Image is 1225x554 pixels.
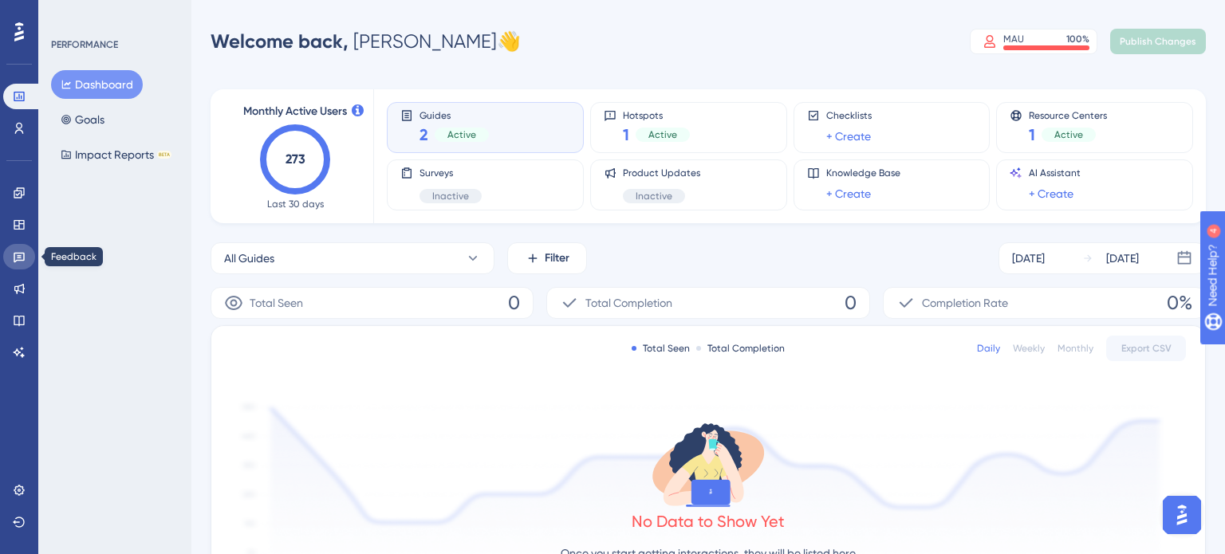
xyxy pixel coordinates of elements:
[545,249,569,268] span: Filter
[1120,35,1196,48] span: Publish Changes
[1029,109,1107,120] span: Resource Centers
[250,293,303,312] span: Total Seen
[419,109,489,120] span: Guides
[696,342,785,355] div: Total Completion
[977,342,1000,355] div: Daily
[224,249,274,268] span: All Guides
[826,167,900,179] span: Knowledge Base
[632,342,690,355] div: Total Seen
[623,109,690,120] span: Hotspots
[286,151,305,167] text: 273
[211,242,494,274] button: All Guides
[845,290,857,316] span: 0
[1106,249,1139,268] div: [DATE]
[419,124,428,146] span: 2
[111,8,116,21] div: 4
[623,124,629,146] span: 1
[585,293,672,312] span: Total Completion
[267,198,324,210] span: Last 30 days
[243,102,347,121] span: Monthly Active Users
[1121,342,1172,355] span: Export CSV
[1029,184,1073,203] a: + Create
[51,105,114,134] button: Goals
[826,184,871,203] a: + Create
[922,293,1008,312] span: Completion Rate
[507,242,587,274] button: Filter
[157,151,171,159] div: BETA
[648,128,677,141] span: Active
[1029,167,1081,179] span: AI Assistant
[37,4,100,23] span: Need Help?
[447,128,476,141] span: Active
[51,140,181,169] button: Impact ReportsBETA
[1029,124,1035,146] span: 1
[1106,336,1186,361] button: Export CSV
[1110,29,1206,54] button: Publish Changes
[508,290,520,316] span: 0
[826,109,872,122] span: Checklists
[51,70,143,99] button: Dashboard
[623,167,700,179] span: Product Updates
[419,167,482,179] span: Surveys
[636,190,672,202] span: Inactive
[1054,128,1083,141] span: Active
[211,29,349,53] span: Welcome back,
[1012,249,1045,268] div: [DATE]
[1013,342,1045,355] div: Weekly
[432,190,469,202] span: Inactive
[1003,33,1024,45] div: MAU
[51,38,118,51] div: PERFORMANCE
[1167,290,1192,316] span: 0%
[1066,33,1089,45] div: 100 %
[1058,342,1093,355] div: Monthly
[1158,491,1206,539] iframe: UserGuiding AI Assistant Launcher
[632,510,785,532] div: No Data to Show Yet
[211,29,521,54] div: [PERSON_NAME] 👋
[826,127,871,146] a: + Create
